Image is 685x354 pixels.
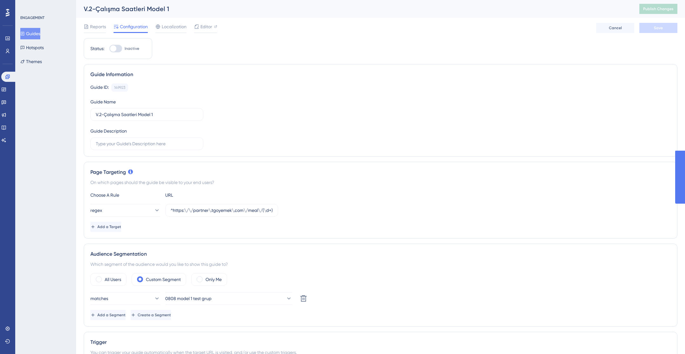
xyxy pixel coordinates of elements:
[658,329,677,348] iframe: UserGuiding AI Assistant Launcher
[120,23,148,30] span: Configuration
[639,4,677,14] button: Publish Changes
[609,25,622,30] span: Cancel
[643,6,674,11] span: Publish Changes
[90,83,109,92] div: Guide ID:
[90,292,160,305] button: matches
[162,23,186,30] span: Localization
[90,310,126,320] button: Add a Segment
[114,85,125,90] div: 149923
[96,140,198,147] input: Type your Guide’s Description here
[200,23,212,30] span: Editor
[90,127,127,135] div: Guide Description
[90,23,106,30] span: Reports
[90,191,160,199] div: Choose A Rule
[90,222,121,232] button: Add a Target
[105,276,121,283] label: All Users
[97,224,121,229] span: Add a Target
[639,23,677,33] button: Save
[171,207,273,214] input: yourwebsite.com/path
[97,312,126,318] span: Add a Segment
[125,46,139,51] span: Inactive
[131,310,171,320] button: Create a Segment
[90,338,671,346] div: Trigger
[90,71,671,78] div: Guide Information
[146,276,181,283] label: Custom Segment
[96,111,198,118] input: Type your Guide’s Name here
[165,295,212,302] span: 0808 model 1 test grup
[138,312,171,318] span: Create a Segment
[20,28,40,39] button: Guides
[165,191,235,199] div: URL
[90,295,108,302] span: matches
[654,25,663,30] span: Save
[165,292,292,305] button: 0808 model 1 test grup
[90,260,671,268] div: Which segment of the audience would you like to show this guide to?
[90,250,671,258] div: Audience Segmentation
[90,168,671,176] div: Page Targeting
[20,56,42,67] button: Themes
[205,276,222,283] label: Only Me
[90,206,102,214] span: regex
[90,179,671,186] div: On which pages should the guide be visible to your end users?
[20,15,44,20] div: ENGAGEMENT
[90,204,160,217] button: regex
[20,42,44,53] button: Hotspots
[596,23,634,33] button: Cancel
[84,4,623,13] div: V.2-Çalışma Saatleri Model 1
[90,45,104,52] div: Status:
[90,98,116,106] div: Guide Name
